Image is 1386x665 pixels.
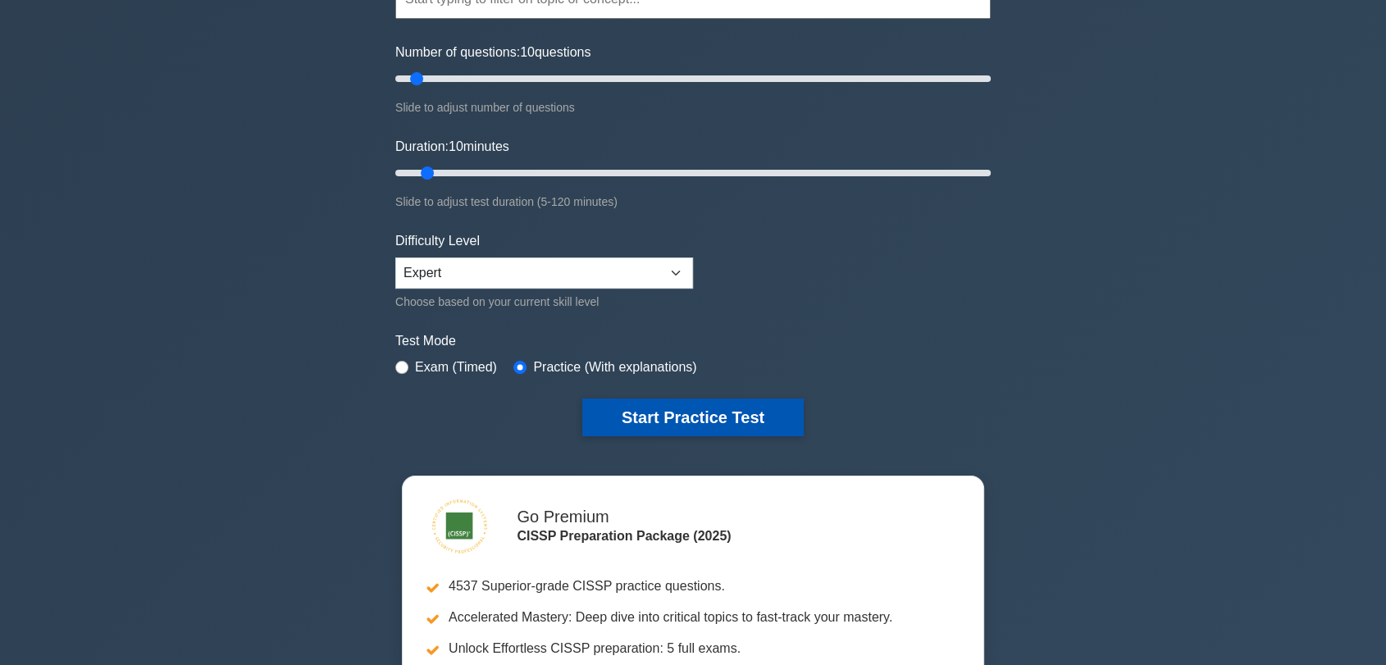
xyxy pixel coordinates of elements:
[395,331,991,351] label: Test Mode
[395,137,509,157] label: Duration: minutes
[582,399,804,436] button: Start Practice Test
[395,231,480,251] label: Difficulty Level
[415,358,497,377] label: Exam (Timed)
[395,192,991,212] div: Slide to adjust test duration (5-120 minutes)
[395,98,991,117] div: Slide to adjust number of questions
[449,139,463,153] span: 10
[395,43,590,62] label: Number of questions: questions
[520,45,535,59] span: 10
[395,292,693,312] div: Choose based on your current skill level
[533,358,696,377] label: Practice (With explanations)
